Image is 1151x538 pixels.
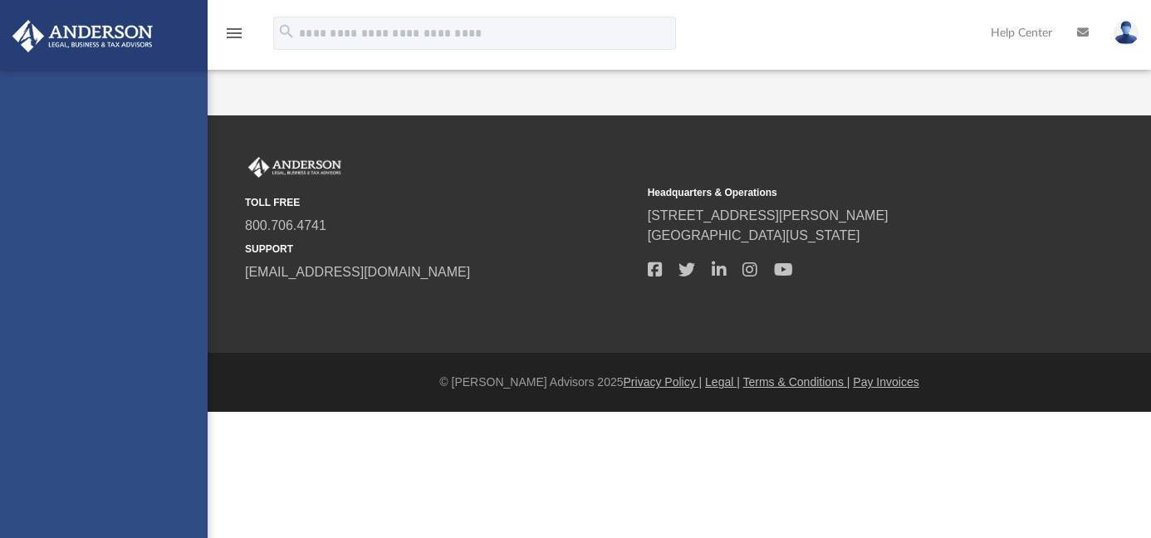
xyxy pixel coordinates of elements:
div: © [PERSON_NAME] Advisors 2025 [208,374,1151,391]
i: search [277,22,296,41]
a: [GEOGRAPHIC_DATA][US_STATE] [648,228,860,242]
small: SUPPORT [245,242,636,257]
img: Anderson Advisors Platinum Portal [7,20,158,52]
img: Anderson Advisors Platinum Portal [245,157,345,179]
a: menu [224,32,244,43]
i: menu [224,23,244,43]
a: Privacy Policy | [624,375,703,389]
img: User Pic [1114,21,1139,45]
a: 800.706.4741 [245,218,326,232]
a: Legal | [705,375,740,389]
a: [STREET_ADDRESS][PERSON_NAME] [648,208,889,223]
a: [EMAIL_ADDRESS][DOMAIN_NAME] [245,265,470,279]
a: Terms & Conditions | [743,375,850,389]
small: TOLL FREE [245,195,636,210]
a: Pay Invoices [853,375,918,389]
small: Headquarters & Operations [648,185,1039,200]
